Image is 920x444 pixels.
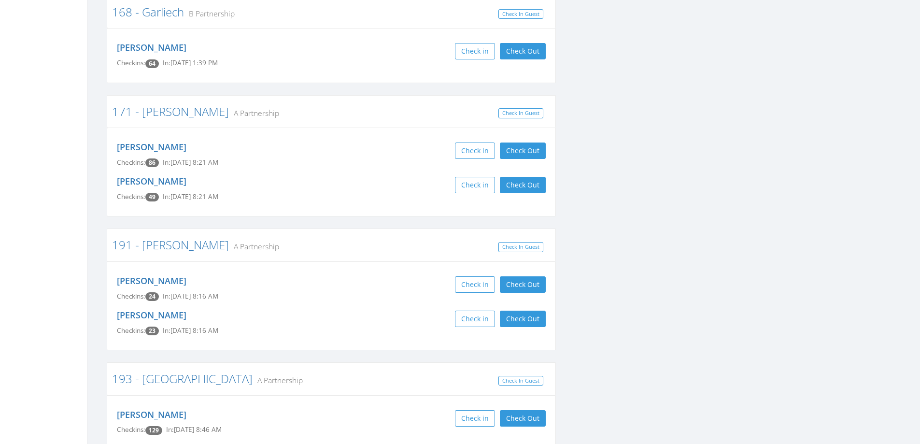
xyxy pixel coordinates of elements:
[145,327,159,335] span: Checkin count
[145,193,159,201] span: Checkin count
[500,143,546,159] button: Check Out
[498,108,543,118] a: Check In Guest
[455,410,495,427] button: Check in
[253,375,303,386] small: A Partnership
[498,9,543,19] a: Check In Guest
[145,158,159,167] span: Checkin count
[500,311,546,327] button: Check Out
[117,58,145,67] span: Checkins:
[117,42,186,53] a: [PERSON_NAME]
[145,426,162,435] span: Checkin count
[145,292,159,301] span: Checkin count
[500,276,546,293] button: Check Out
[163,58,218,67] span: In: [DATE] 1:39 PM
[117,292,145,301] span: Checkins:
[455,177,495,193] button: Check in
[117,175,186,187] a: [PERSON_NAME]
[117,158,145,167] span: Checkins:
[166,425,222,434] span: In: [DATE] 8:46 AM
[117,326,145,335] span: Checkins:
[112,371,253,387] a: 193 - [GEOGRAPHIC_DATA]
[500,410,546,427] button: Check Out
[117,275,186,286] a: [PERSON_NAME]
[117,309,186,321] a: [PERSON_NAME]
[145,59,159,68] span: Checkin count
[500,177,546,193] button: Check Out
[112,4,184,20] a: 168 - Garliech
[455,311,495,327] button: Check in
[455,276,495,293] button: Check in
[163,292,218,301] span: In: [DATE] 8:16 AM
[112,103,229,119] a: 171 - [PERSON_NAME]
[229,241,279,252] small: A Partnership
[184,8,235,19] small: B Partnership
[112,237,229,253] a: 191 - [PERSON_NAME]
[500,43,546,59] button: Check Out
[117,425,145,434] span: Checkins:
[163,158,218,167] span: In: [DATE] 8:21 AM
[163,326,218,335] span: In: [DATE] 8:16 AM
[498,242,543,252] a: Check In Guest
[117,141,186,153] a: [PERSON_NAME]
[498,376,543,386] a: Check In Guest
[117,409,186,420] a: [PERSON_NAME]
[229,108,279,118] small: A Partnership
[455,43,495,59] button: Check in
[455,143,495,159] button: Check in
[117,192,145,201] span: Checkins:
[163,192,218,201] span: In: [DATE] 8:21 AM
